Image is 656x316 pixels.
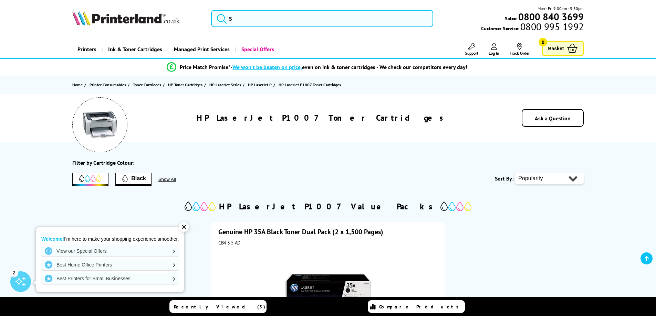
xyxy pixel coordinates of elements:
a: Ink & Toner Cartridges [102,41,167,58]
span: 0 [539,38,547,46]
div: Filter by Cartridge Colour: [72,159,134,166]
div: - even on ink & toner cartridges - We check our competitors every day! [230,64,467,70]
a: Log In [489,43,499,56]
a: Printers [72,41,102,58]
a: HP LaserJet Series [209,81,243,88]
a: Basket 0 [542,41,584,56]
span: Support [465,51,478,56]
a: Best Home Office Printers [41,259,179,270]
span: HP LaserJet P1007 Toner Cartridges [279,82,341,87]
button: Filter by Black [115,173,152,186]
a: Ask a Question [535,115,571,122]
a: HP Toner Cartridges [168,81,204,88]
span: Log In [489,51,499,56]
span: HP LaserJet Series [209,81,241,88]
span: Sort By: [495,175,513,182]
span: Compare Products [379,304,462,310]
a: Managed Print Services [167,41,235,58]
div: CB435AD [218,240,438,246]
strong: Welcome! [41,236,64,242]
span: Customer Service: [481,23,584,32]
span: Basket [548,44,564,53]
span: HP Toner Cartridges [168,81,202,88]
h1: HP LaserJet P1007 Toner Cartridges [197,112,448,123]
p: I'm here to make your shopping experience smoother. [41,236,179,242]
span: We won’t be beaten on price, [232,64,302,70]
a: Best Printers for Small Businesses [41,273,179,284]
a: Support [465,43,478,56]
h2: HP LaserJet P1007 Value Packs [219,201,437,212]
b: 0800 840 3699 [518,10,584,23]
a: Printerland Logo [72,10,203,27]
span: Sales: [505,15,517,22]
a: Special Offers [235,41,279,58]
input: S [211,10,433,27]
span: Mon - Fri 9:00am - 5:30pm [538,5,584,12]
span: Printer Consumables [90,81,126,88]
img: Printerland Logo [72,10,180,25]
a: Home [72,81,84,88]
img: HP LaserJet P1007 Mono Printer Toner Cartridges [83,108,117,142]
a: View our Special Offers [41,246,179,257]
span: Price Match Promise* [180,64,230,70]
a: Track Order [510,43,530,56]
a: Recently Viewed (5) [169,300,267,313]
a: Toner Cartridges [133,81,163,88]
span: Recently Viewed (5) [174,304,265,310]
a: Genuine HP 35A Black Toner Dual Pack (2 x 1,500 Pages) [218,227,383,236]
span: Ink & Toner Cartridges [108,41,162,58]
span: HP LaserJet P [248,81,272,88]
div: 2 [10,269,18,276]
li: modal_Promise [56,61,579,73]
a: Compare Products [368,300,465,313]
button: Show All [158,177,195,182]
a: 0800 840 3699 [517,13,584,20]
span: 0800 995 1992 [519,23,584,30]
div: ✕ [179,222,189,232]
a: Printer Consumables [90,81,128,88]
a: HP LaserJet P [248,81,273,88]
span: Toner Cartridges [133,81,161,88]
span: Black [131,175,146,182]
